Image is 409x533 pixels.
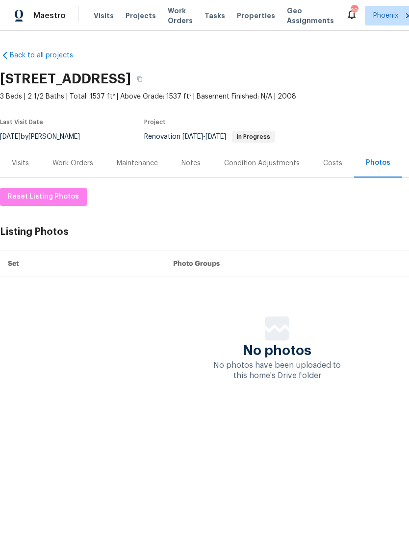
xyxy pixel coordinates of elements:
span: Maestro [33,11,66,21]
span: No photos [243,346,311,355]
div: Notes [181,158,201,168]
span: Work Orders [168,6,193,25]
div: Work Orders [52,158,93,168]
span: No photos have been uploaded to this home's Drive folder [213,361,341,380]
span: In Progress [233,134,274,140]
button: Copy Address [131,70,149,88]
div: 29 [351,6,358,16]
span: Geo Assignments [287,6,334,25]
span: Properties [237,11,275,21]
span: Projects [126,11,156,21]
span: [DATE] [205,133,226,140]
span: Reset Listing Photos [8,191,79,203]
span: Phoenix [373,11,398,21]
span: Renovation [144,133,275,140]
div: Photos [366,158,390,168]
div: Condition Adjustments [224,158,300,168]
span: Tasks [204,12,225,19]
span: [DATE] [182,133,203,140]
div: Maintenance [117,158,158,168]
span: - [182,133,226,140]
div: Visits [12,158,29,168]
div: Costs [323,158,342,168]
span: Visits [94,11,114,21]
span: Project [144,119,166,125]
